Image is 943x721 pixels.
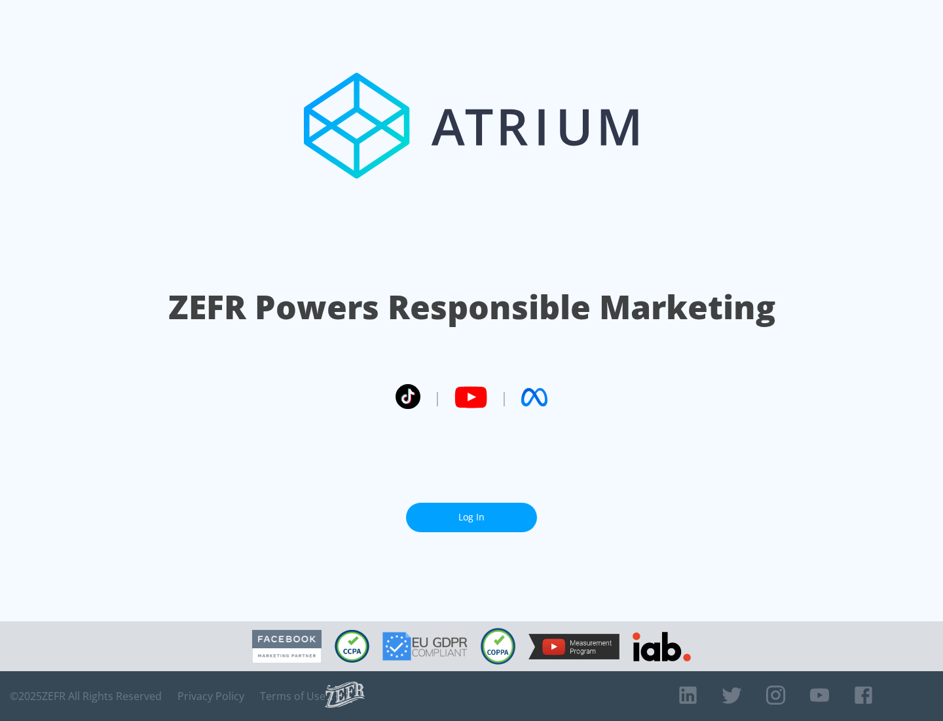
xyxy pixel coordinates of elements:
img: YouTube Measurement Program [528,634,619,659]
a: Terms of Use [260,690,325,703]
img: Facebook Marketing Partner [252,630,322,663]
span: © 2025 ZEFR All Rights Reserved [10,690,162,703]
img: COPPA Compliant [481,628,515,665]
a: Privacy Policy [177,690,244,703]
img: CCPA Compliant [335,630,369,663]
span: | [434,387,441,407]
span: | [500,387,508,407]
h1: ZEFR Powers Responsible Marketing [168,284,775,330]
img: GDPR Compliant [382,632,468,661]
a: Log In [406,503,537,532]
img: IAB [633,632,691,661]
